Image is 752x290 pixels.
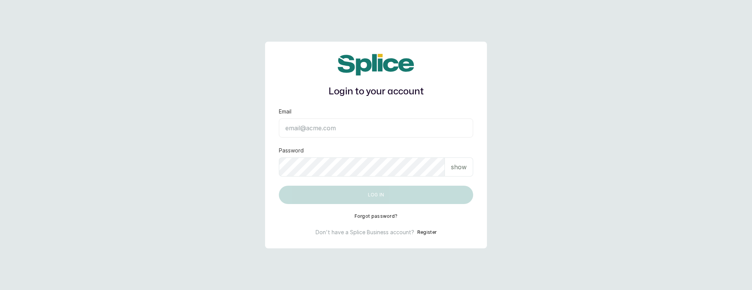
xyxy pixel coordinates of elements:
p: show [451,162,467,172]
p: Don't have a Splice Business account? [316,228,414,236]
input: email@acme.com [279,118,473,138]
label: Password [279,147,304,154]
label: Email [279,108,291,115]
button: Log in [279,186,473,204]
button: Forgot password? [355,213,398,219]
button: Register [417,228,436,236]
h1: Login to your account [279,85,473,99]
